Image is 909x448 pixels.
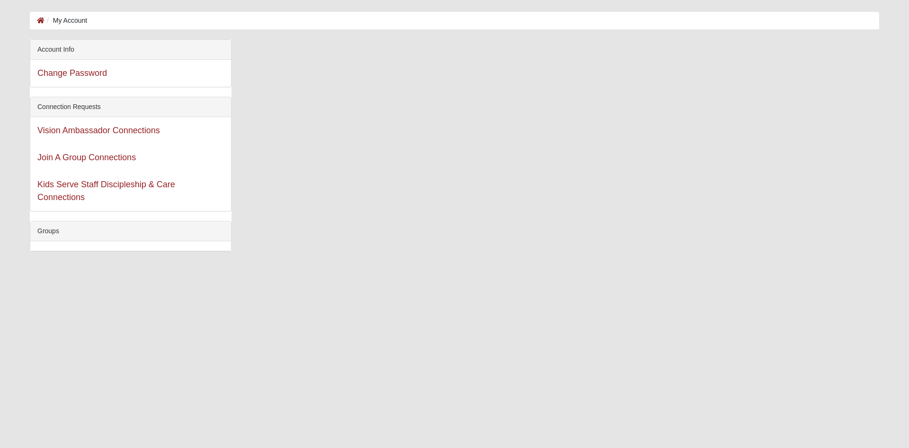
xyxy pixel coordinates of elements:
[30,40,231,60] div: Account Info
[45,16,87,26] li: My Account
[30,97,231,117] div: Connection Requests
[37,153,136,162] a: Join A Group Connections
[37,126,160,135] a: Vision Ambassador Connections
[37,68,107,78] a: Change Password
[30,221,231,241] div: Groups
[37,180,175,202] a: Kids Serve Staff Discipleship & Care Connections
